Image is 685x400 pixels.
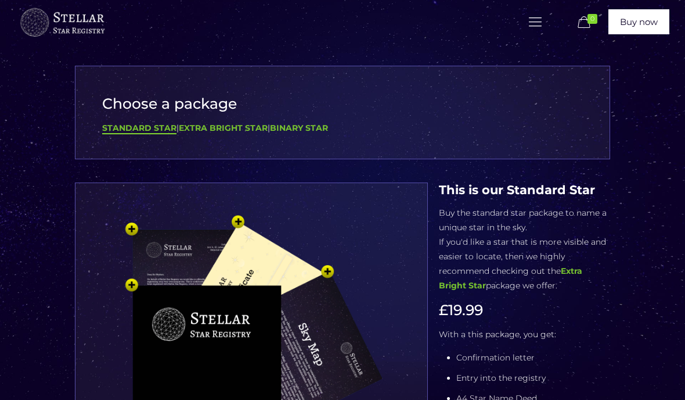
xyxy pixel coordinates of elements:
li: Confirmation letter [456,351,610,365]
a: Standard Star [102,123,176,134]
a: Buy now [608,9,669,34]
img: buyastar-logo-transparent [19,5,106,40]
p: Buy the standard star package to name a unique star in the sky. If you'd like a star that is more... [439,206,610,293]
span: 19.99 [448,301,483,319]
h3: Choose a package [102,95,582,112]
div: | | [102,121,582,135]
h3: £ [439,302,610,319]
b: Standard Star [102,123,176,133]
a: Binary Star [270,123,328,133]
a: Extra Bright Star [179,123,268,133]
span: 0 [587,14,597,24]
li: Entry into the registry [456,371,610,385]
a: 0 [575,16,603,30]
p: With a this package, you get: [439,327,610,342]
h4: This is our Standard Star [439,183,610,197]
